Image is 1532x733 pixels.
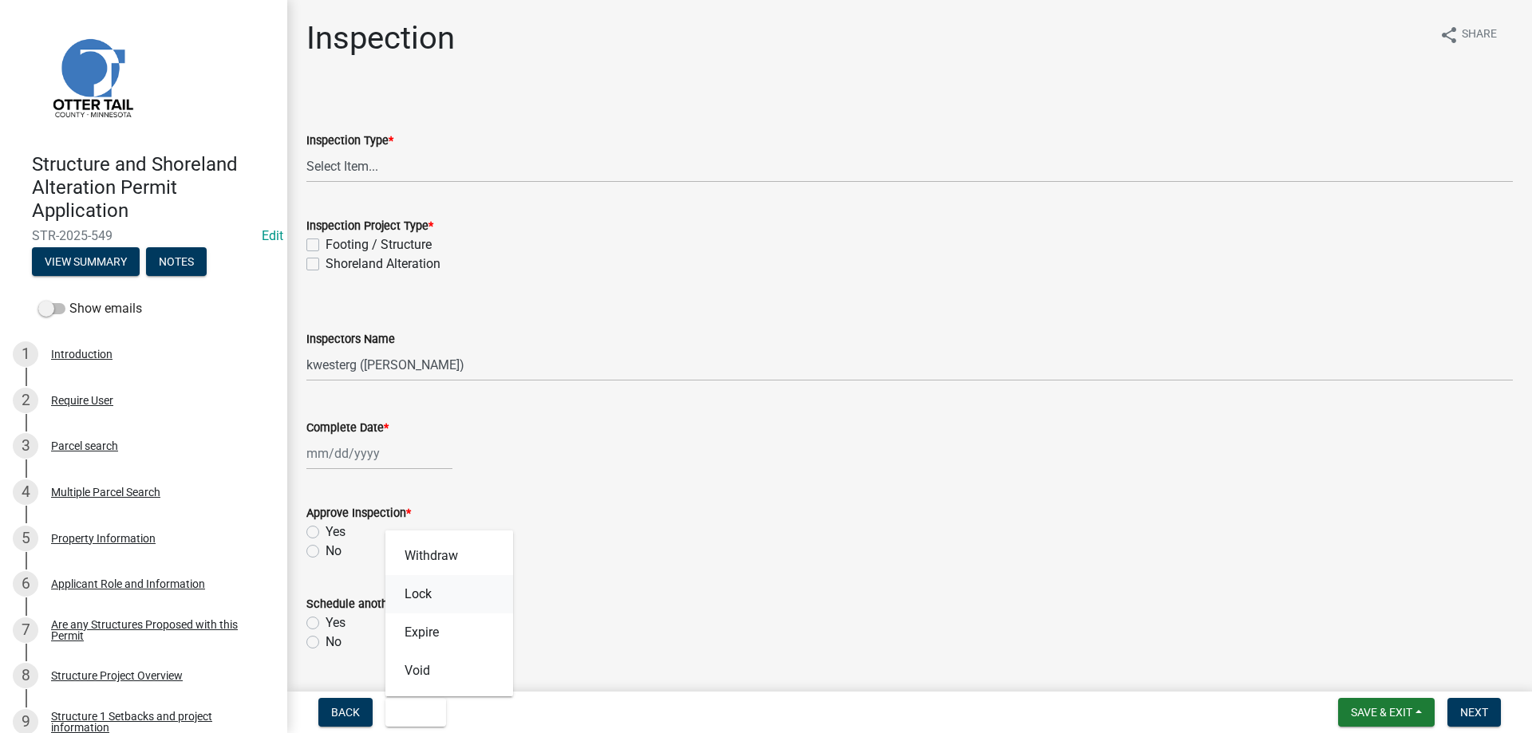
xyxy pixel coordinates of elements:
[326,235,432,254] label: Footing / Structure
[385,698,446,727] button: Void
[13,571,38,597] div: 6
[1338,698,1435,727] button: Save & Exit
[306,437,452,470] input: mm/dd/yyyy
[326,254,440,274] label: Shoreland Alteration
[51,440,118,451] div: Parcel search
[51,533,156,544] div: Property Information
[13,433,38,459] div: 3
[306,19,455,57] h1: Inspection
[13,617,38,643] div: 7
[13,663,38,688] div: 8
[32,247,140,276] button: View Summary
[385,613,513,652] button: Expire
[32,17,152,136] img: Otter Tail County, Minnesota
[13,479,38,505] div: 4
[385,652,513,690] button: Void
[51,619,262,641] div: Are any Structures Proposed with this Permit
[146,247,207,276] button: Notes
[1439,26,1459,45] i: share
[1447,698,1501,727] button: Next
[318,698,373,727] button: Back
[306,508,411,519] label: Approve Inspection
[51,349,113,360] div: Introduction
[51,395,113,406] div: Require User
[13,526,38,551] div: 5
[306,334,395,345] label: Inspectors Name
[306,599,466,610] label: Schedule another Inspection?
[38,299,142,318] label: Show emails
[13,341,38,367] div: 1
[398,706,424,719] span: Void
[326,633,342,652] label: No
[306,221,433,232] label: Inspection Project Type
[385,537,513,575] button: Withdraw
[13,388,38,413] div: 2
[331,706,360,719] span: Back
[51,578,205,589] div: Applicant Role and Information
[32,153,274,222] h4: Structure and Shoreland Alteration Permit Application
[306,423,389,434] label: Complete Date
[32,228,255,243] span: STR-2025-549
[1462,26,1497,45] span: Share
[385,530,513,696] div: Void
[326,542,342,561] label: No
[1351,706,1412,719] span: Save & Exit
[326,522,345,542] label: Yes
[146,257,207,270] wm-modal-confirm: Notes
[262,228,283,243] wm-modal-confirm: Edit Application Number
[51,670,183,681] div: Structure Project Overview
[1427,19,1510,50] button: shareShare
[262,228,283,243] a: Edit
[306,136,393,147] label: Inspection Type
[51,487,160,498] div: Multiple Parcel Search
[385,575,513,613] button: Lock
[326,613,345,633] label: Yes
[1460,706,1488,719] span: Next
[32,257,140,270] wm-modal-confirm: Summary
[51,711,262,733] div: Structure 1 Setbacks and project information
